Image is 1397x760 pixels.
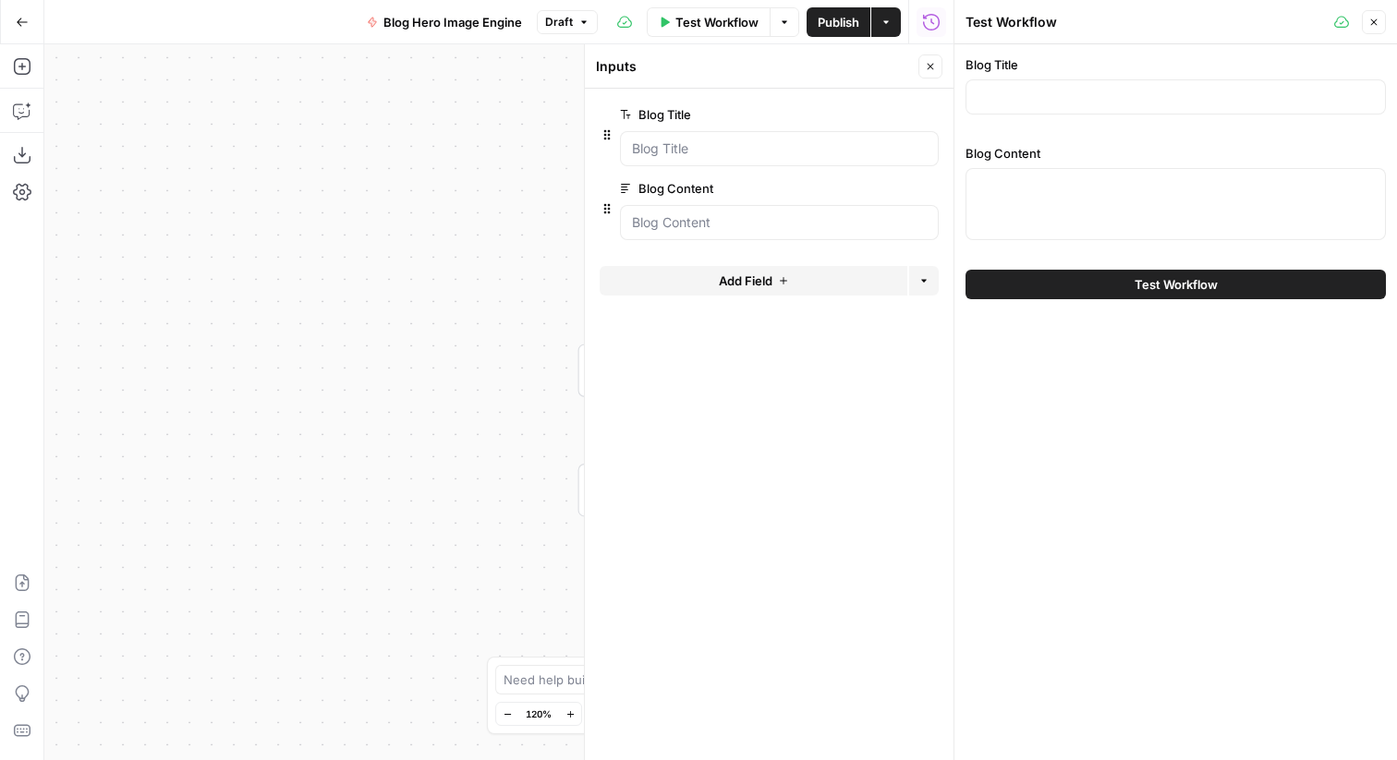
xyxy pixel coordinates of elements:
input: Blog Title [632,139,927,158]
button: Blog Hero Image Engine [356,7,533,37]
label: Blog Content [620,179,834,198]
button: Test Workflow [966,270,1386,299]
label: Blog Title [620,105,834,124]
label: Blog Title [966,55,1386,74]
span: Test Workflow [675,13,759,31]
span: Draft [545,14,573,30]
button: Draft [537,10,598,34]
button: Test Workflow [647,7,770,37]
span: 120% [526,706,552,721]
div: Inputs [596,57,913,76]
input: Blog Content [632,213,927,232]
span: Add Field [719,271,772,290]
span: Test Workflow [1135,275,1218,294]
label: Blog Content [966,144,1386,163]
button: Add Field [600,266,907,296]
button: Publish [807,7,870,37]
span: Blog Hero Image Engine [383,13,522,31]
span: Publish [818,13,859,31]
